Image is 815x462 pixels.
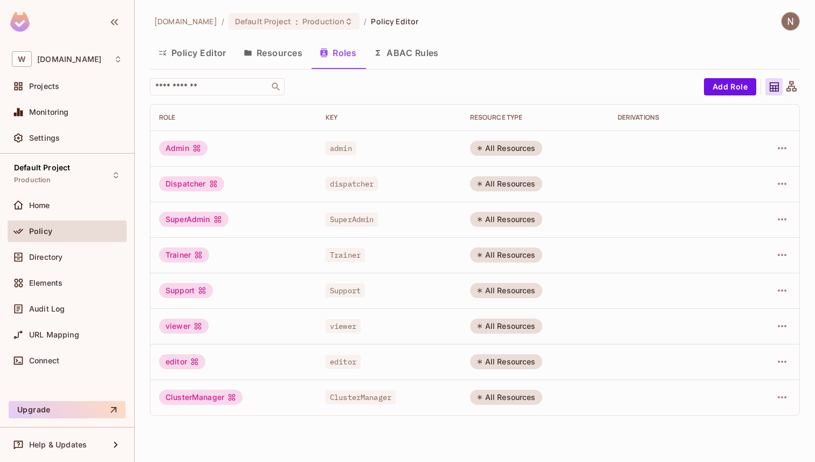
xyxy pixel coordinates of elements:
[326,390,396,404] span: ClusterManager
[159,319,209,334] div: viewer
[159,176,224,191] div: Dispatcher
[326,141,356,155] span: admin
[29,201,50,210] span: Home
[29,108,69,116] span: Monitoring
[29,330,79,339] span: URL Mapping
[14,176,51,184] span: Production
[12,51,32,67] span: W
[326,248,365,262] span: Trainer
[235,16,291,26] span: Default Project
[159,390,243,405] div: ClusterManager
[470,113,600,122] div: RESOURCE TYPE
[29,134,60,142] span: Settings
[14,163,70,172] span: Default Project
[470,319,542,334] div: All Resources
[159,247,209,263] div: Trainer
[470,354,542,369] div: All Resources
[470,176,542,191] div: All Resources
[9,401,126,418] button: Upgrade
[470,212,542,227] div: All Resources
[311,39,365,66] button: Roles
[326,355,361,369] span: editor
[37,55,101,64] span: Workspace: withpronto.com
[29,279,63,287] span: Elements
[704,78,756,95] button: Add Role
[470,390,542,405] div: All Resources
[29,356,59,365] span: Connect
[364,16,367,26] li: /
[618,113,734,122] div: Derivations
[150,39,235,66] button: Policy Editor
[470,141,542,156] div: All Resources
[159,354,205,369] div: editor
[154,16,217,26] span: the active workspace
[326,212,378,226] span: SuperAdmin
[371,16,418,26] span: Policy Editor
[302,16,344,26] span: Production
[365,39,447,66] button: ABAC Rules
[235,39,311,66] button: Resources
[159,113,308,122] div: Role
[159,141,208,156] div: Admin
[326,284,365,298] span: Support
[29,440,87,449] span: Help & Updates
[470,247,542,263] div: All Resources
[222,16,224,26] li: /
[470,283,542,298] div: All Resources
[10,12,30,32] img: SReyMgAAAABJRU5ErkJggg==
[326,177,378,191] span: dispatcher
[29,305,65,313] span: Audit Log
[782,12,799,30] img: Naman Malik
[29,82,59,91] span: Projects
[326,113,453,122] div: Key
[29,253,63,261] span: Directory
[326,319,361,333] span: viewer
[159,283,213,298] div: Support
[159,212,229,227] div: SuperAdmin
[29,227,52,236] span: Policy
[295,17,299,26] span: :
